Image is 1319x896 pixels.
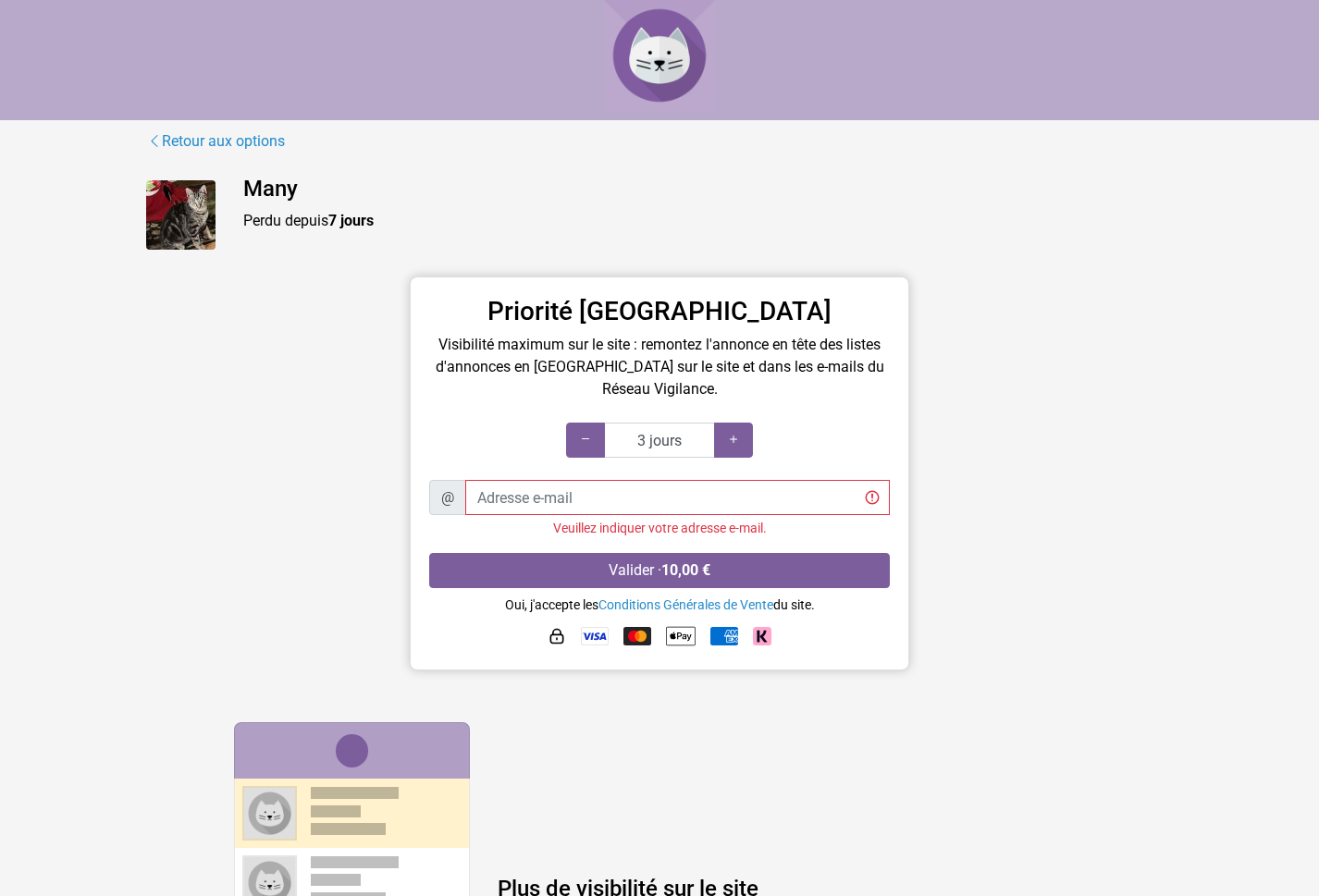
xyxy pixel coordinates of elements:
a: Conditions Générales de Vente [598,597,773,612]
div: Veuillez indiquer votre adresse e-mail. [429,519,890,538]
img: American Express [710,627,738,645]
button: Valider ·10,00 € [429,553,890,588]
strong: 10,00 € [661,561,710,579]
p: Perdu depuis [243,210,1173,232]
strong: 7 jours [328,212,374,229]
h4: Many [243,176,1173,203]
a: Retour aux options [146,129,286,153]
p: Visibilité maximum sur le site : remontez l'annonce en tête des listes d'annonces en [GEOGRAPHIC_... [429,334,890,400]
img: Visa [581,627,609,645]
img: HTTPS : paiement sécurisé [548,627,566,645]
h3: Priorité [GEOGRAPHIC_DATA] [429,296,890,327]
span: @ [429,480,466,515]
img: Mastercard [623,627,651,645]
small: Oui, j'accepte les du site. [505,597,815,612]
input: Adresse e-mail [465,480,890,515]
img: Klarna [753,627,771,645]
img: Apple Pay [666,621,696,651]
